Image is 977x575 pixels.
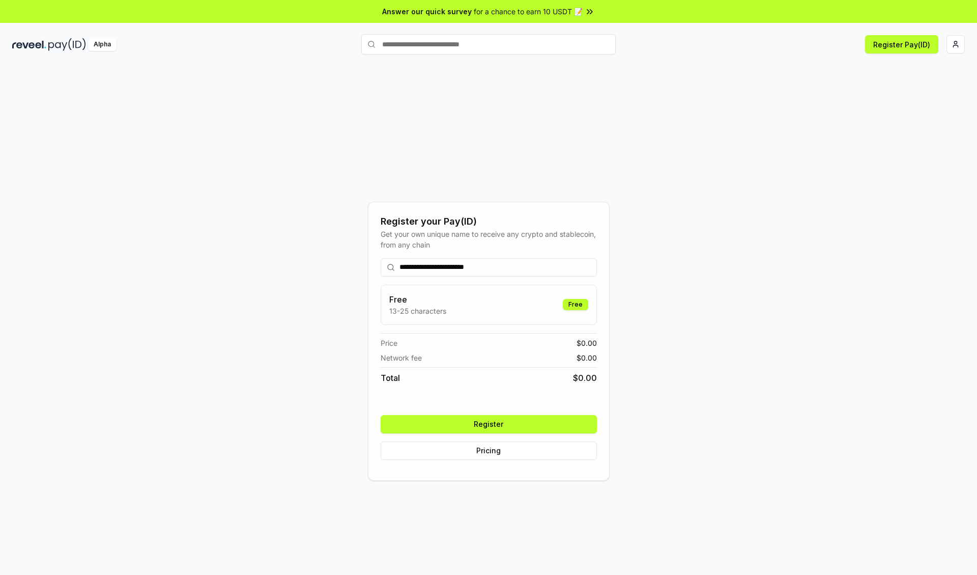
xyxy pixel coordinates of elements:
[381,352,422,363] span: Network fee
[474,6,583,17] span: for a chance to earn 10 USDT 📝
[577,338,597,348] span: $ 0.00
[389,306,446,316] p: 13-25 characters
[577,352,597,363] span: $ 0.00
[381,415,597,433] button: Register
[381,214,597,229] div: Register your Pay(ID)
[48,38,86,51] img: pay_id
[573,372,597,384] span: $ 0.00
[88,38,117,51] div: Alpha
[381,229,597,250] div: Get your own unique name to receive any crypto and stablecoin, from any chain
[12,38,46,51] img: reveel_dark
[389,293,446,306] h3: Free
[563,299,588,310] div: Free
[381,338,397,348] span: Price
[865,35,938,53] button: Register Pay(ID)
[381,442,597,460] button: Pricing
[382,6,472,17] span: Answer our quick survey
[381,372,400,384] span: Total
